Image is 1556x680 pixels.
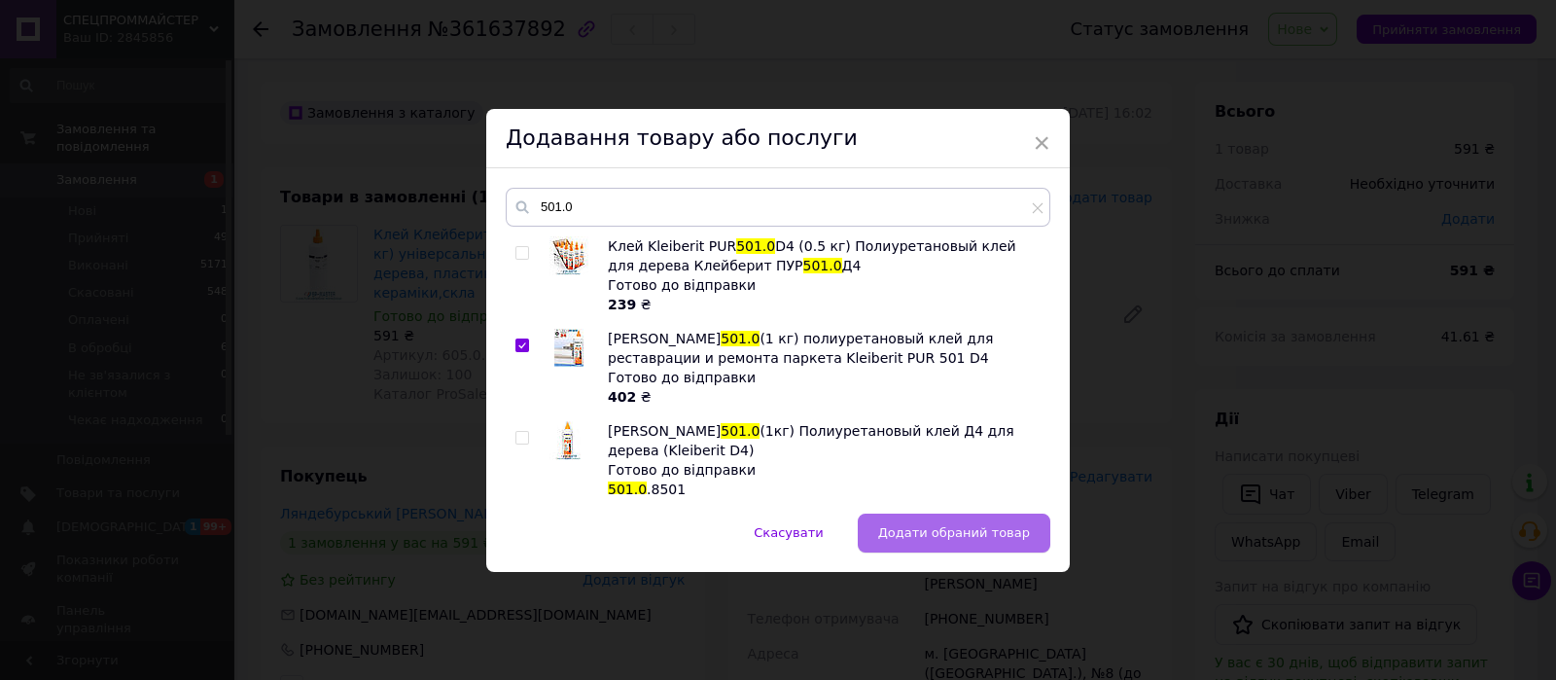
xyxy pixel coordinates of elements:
span: Д4 [842,258,862,273]
div: ₴ [608,387,1040,407]
img: Клейберит ПУР 501.0 (1кг) Полиуретановый клей Д4 для дерева (Kleiberit D4) [549,421,588,460]
span: D4 (0.5 кг) Полиуретановый клей для дерева Клейберит ПУР [608,238,1016,273]
span: 501.0 [736,238,775,254]
div: ₴ [608,295,1040,314]
span: Скасувати [754,525,823,540]
span: 501.0 [721,423,760,439]
span: [PERSON_NAME] [608,331,721,346]
div: Готово до відправки [608,460,1040,480]
span: (1кг) Полиуретановый клей Д4 для дерева (Kleiberit D4) [608,423,1014,458]
span: (1 кг) полиуретановый клей для реставрации и ремонта паркета Kleiberit PUR 501 D4 [608,331,993,366]
span: × [1033,126,1050,160]
img: Клейберит ПУР 501.0 (1 кг) полиуретановый клей для реставрации и ремонта паркета Kleiberit PUR 50... [554,329,583,367]
button: Додати обраний товар [858,514,1050,553]
span: 501.0 [721,331,760,346]
b: 239 [608,297,636,312]
span: Додати обраний товар [878,525,1030,540]
span: 501.0 [608,482,647,497]
div: Готово до відправки [608,275,1040,295]
b: 402 [608,389,636,405]
input: Пошук за товарами та послугами [506,188,1050,227]
img: Клей Kleiberit PUR 501.0 D4 (0.5 кг) Полиуретановый клей для дерева Клейберит ПУР 501.0 Д4 [549,236,588,275]
span: .8501 [647,482,686,497]
div: Готово до відправки [608,368,1040,387]
span: Клей Kleiberit PUR [608,238,736,254]
span: 501.0 [803,258,842,273]
span: [PERSON_NAME] [608,423,721,439]
button: Скасувати [733,514,843,553]
div: Додавання товару або послуги [486,109,1070,168]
